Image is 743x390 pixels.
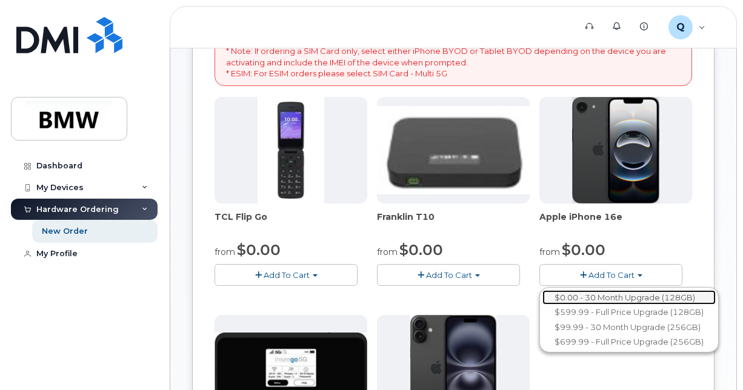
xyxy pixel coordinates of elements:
div: Apple iPhone 16e [539,211,692,235]
button: Add To Cart [215,264,358,285]
span: Add To Cart [264,270,310,280]
img: t10.jpg [377,106,530,194]
div: QTF3407 [660,15,714,39]
div: TCL Flip Go [215,211,367,235]
a: $599.99 - Full Price Upgrade (128GB) [542,305,716,320]
iframe: Messenger Launcher [690,337,734,381]
span: $0.00 [562,241,605,259]
a: $699.99 - Full Price Upgrade (256GB) [542,334,716,349]
button: Add To Cart [539,264,682,285]
button: Add To Cart [377,264,520,285]
img: TCL_FLIP_MODE.jpg [258,97,324,203]
span: $0.00 [399,241,443,259]
span: Q [676,20,685,35]
small: from [215,246,235,257]
small: from [539,246,560,257]
a: $0.00 - 30 Month Upgrade (128GB) [542,290,716,305]
span: Add To Cart [426,270,472,280]
small: from [377,246,398,257]
img: iphone16e.png [572,97,659,203]
div: Franklin T10 [377,211,530,235]
span: Add To Cart [588,270,635,280]
span: $0.00 [237,241,281,259]
a: $99.99 - 30 Month Upgrade (256GB) [542,320,716,335]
